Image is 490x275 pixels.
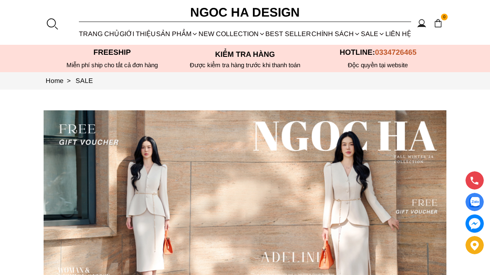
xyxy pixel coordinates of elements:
[179,61,311,69] p: Được kiểm tra hàng trước khi thanh toán
[385,23,411,45] a: LIÊN HỆ
[120,23,156,45] a: GIỚI THIỆU
[162,2,328,22] a: Ngoc Ha Design
[46,77,76,84] a: Link to Home
[311,23,361,45] div: Chính sách
[215,50,275,58] font: Kiểm tra hàng
[465,214,484,233] a: messenger
[156,23,198,45] div: SẢN PHẨM
[198,23,265,45] a: NEW COLLECTION
[465,193,484,211] a: Display image
[375,48,416,56] span: 0334726465
[64,77,74,84] span: >
[311,61,444,69] h6: Độc quyền tại website
[265,23,311,45] a: BEST SELLER
[46,61,179,69] div: Miễn phí ship cho tất cả đơn hàng
[441,14,448,20] span: 0
[46,48,179,57] p: Freeship
[311,48,444,57] p: Hotline:
[76,77,93,84] a: Link to SALE
[434,19,443,28] img: img-CART-ICON-ksit0nf1
[79,23,120,45] a: TRANG CHỦ
[469,197,480,207] img: Display image
[361,23,385,45] a: SALE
